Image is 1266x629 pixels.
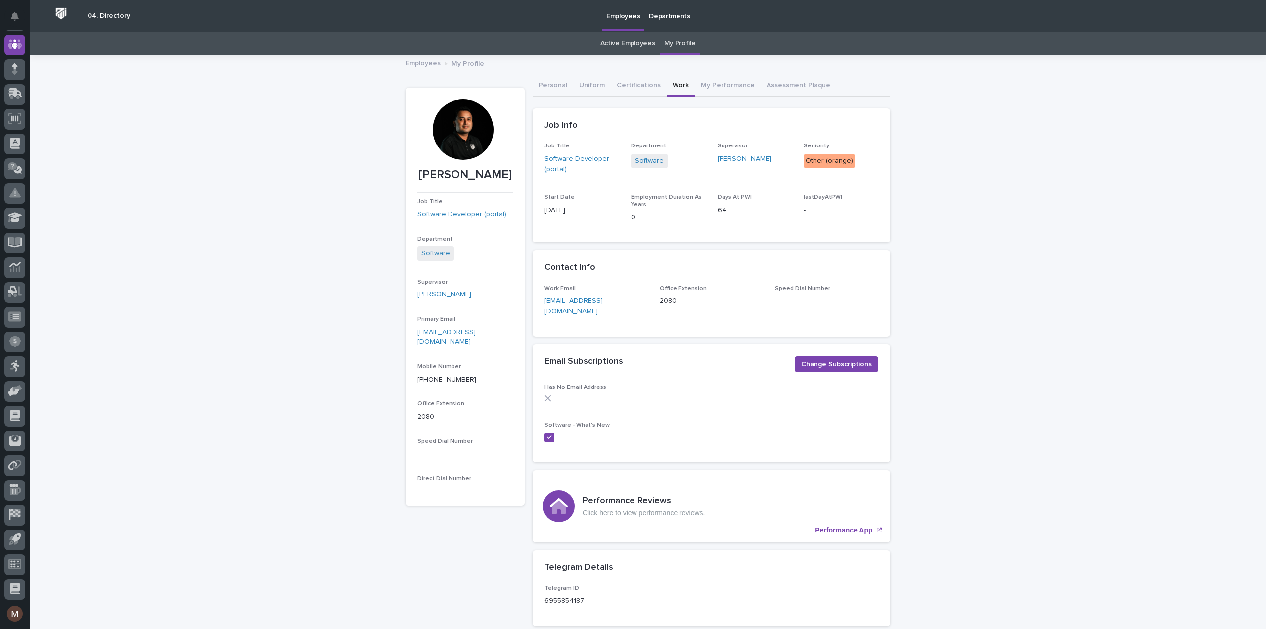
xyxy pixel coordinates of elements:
a: My Profile [664,32,696,55]
a: [PHONE_NUMBER] [417,376,476,383]
p: My Profile [452,57,484,68]
p: - [775,296,878,306]
a: Software [635,156,664,166]
span: Employment Duration As Years [631,194,702,207]
p: [PERSON_NAME] [417,168,513,182]
button: Assessment Plaque [761,76,836,97]
h2: Contact Info [544,262,595,273]
span: Department [631,143,666,149]
a: Performance App [533,470,890,542]
button: Work [667,76,695,97]
p: Click here to view performance reviews. [583,509,705,517]
span: Start Date [544,194,575,200]
span: Work Email [544,286,576,291]
span: Software - What's New [544,422,610,428]
span: Supervisor [417,279,448,285]
a: Employees [406,57,441,68]
p: 2080 [660,296,763,306]
h2: Telegram Details [544,562,613,573]
span: Has No Email Address [544,385,606,390]
span: lastDayAtPWI [804,194,842,200]
span: Job Title [544,143,570,149]
p: Performance App [815,526,872,534]
p: 2080 [417,412,513,422]
div: Other (orange) [804,154,855,168]
span: Supervisor [718,143,748,149]
span: Change Subscriptions [801,359,872,369]
span: Department [417,236,452,242]
h2: 04. Directory [88,12,130,20]
a: [EMAIL_ADDRESS][DOMAIN_NAME] [417,329,476,346]
span: Telegram ID [544,585,579,591]
span: Speed Dial Number [417,438,473,444]
a: [PERSON_NAME] [417,290,471,300]
button: My Performance [695,76,761,97]
span: Primary Email [417,316,455,322]
div: Notifications [12,12,25,28]
button: Certifications [611,76,667,97]
p: 64 [718,205,792,216]
span: Speed Dial Number [775,286,830,291]
a: Software Developer (portal) [417,209,506,220]
p: 0 [631,212,706,223]
a: Active Employees [600,32,655,55]
a: [PERSON_NAME] [718,154,771,164]
p: - [804,205,878,216]
h2: Email Subscriptions [544,356,623,367]
button: Uniform [573,76,611,97]
span: Office Extension [417,401,464,407]
p: [DATE] [544,205,619,216]
span: Days At PWI [718,194,752,200]
p: - [417,449,513,459]
button: Notifications [4,6,25,27]
h3: Performance Reviews [583,496,705,507]
a: Software Developer (portal) [544,154,619,175]
span: Office Extension [660,286,707,291]
a: [EMAIL_ADDRESS][DOMAIN_NAME] [544,297,603,315]
span: Direct Dial Number [417,476,471,482]
p: 6955854187 [544,596,584,606]
button: users-avatar [4,603,25,624]
button: Personal [533,76,573,97]
span: Seniority [804,143,829,149]
img: Workspace Logo [52,4,70,23]
h2: Job Info [544,120,578,131]
button: Change Subscriptions [795,356,878,372]
span: Mobile Number [417,364,461,370]
a: Software [421,248,450,259]
span: Job Title [417,199,443,205]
